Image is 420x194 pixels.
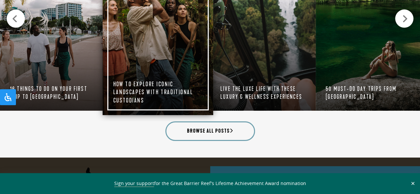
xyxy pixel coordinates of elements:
[127,171,168,182] text: DARWIN
[4,93,12,101] svg: Open Accessibility Panel
[165,121,255,141] a: Browse all posts
[409,180,417,186] button: Close
[114,180,154,187] a: Sign your support
[114,180,306,187] span: for the Great Barrier Reef’s Lifetime Achievement Award nomination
